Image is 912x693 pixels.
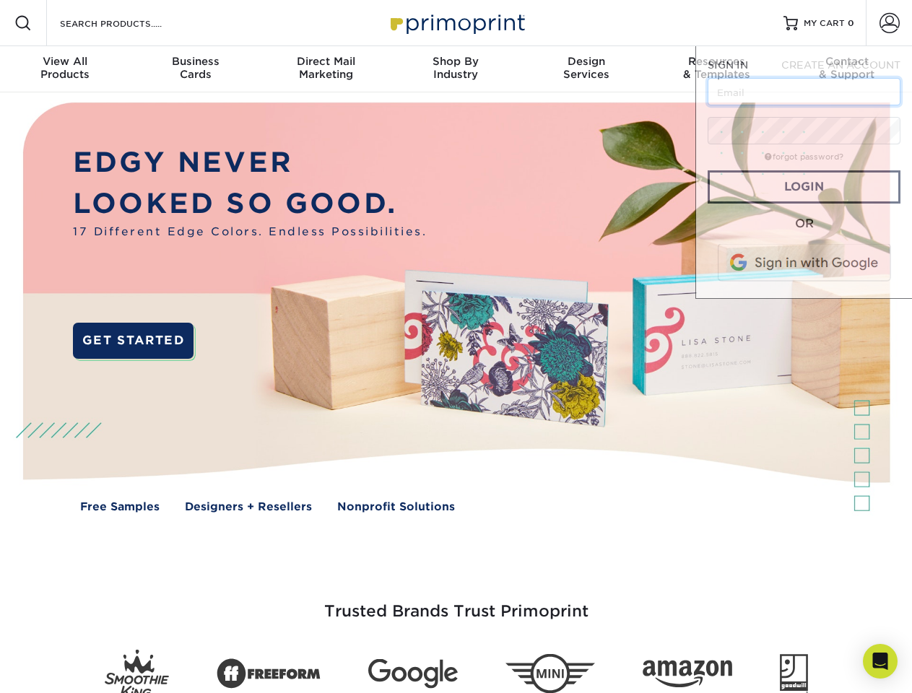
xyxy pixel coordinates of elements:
[708,59,748,71] span: SIGN IN
[708,215,900,232] div: OR
[643,661,732,688] img: Amazon
[781,59,900,71] span: CREATE AN ACCOUNT
[651,55,781,81] div: & Templates
[130,46,260,92] a: BusinessCards
[73,323,194,359] a: GET STARTED
[261,46,391,92] a: Direct MailMarketing
[804,17,845,30] span: MY CART
[34,567,879,638] h3: Trusted Brands Trust Primoprint
[391,46,521,92] a: Shop ByIndustry
[863,644,898,679] div: Open Intercom Messenger
[73,142,427,183] p: EDGY NEVER
[651,55,781,68] span: Resources
[708,78,900,105] input: Email
[337,499,455,515] a: Nonprofit Solutions
[80,499,160,515] a: Free Samples
[521,55,651,68] span: Design
[780,654,808,693] img: Goodwill
[651,46,781,92] a: Resources& Templates
[391,55,521,68] span: Shop By
[185,499,312,515] a: Designers + Resellers
[73,183,427,225] p: LOOKED SO GOOD.
[708,170,900,204] a: Login
[73,224,427,240] span: 17 Different Edge Colors. Endless Possibilities.
[261,55,391,68] span: Direct Mail
[368,659,458,689] img: Google
[391,55,521,81] div: Industry
[130,55,260,81] div: Cards
[58,14,199,32] input: SEARCH PRODUCTS.....
[384,7,529,38] img: Primoprint
[4,649,123,688] iframe: Google Customer Reviews
[130,55,260,68] span: Business
[765,152,843,162] a: forgot password?
[261,55,391,81] div: Marketing
[521,46,651,92] a: DesignServices
[848,18,854,28] span: 0
[521,55,651,81] div: Services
